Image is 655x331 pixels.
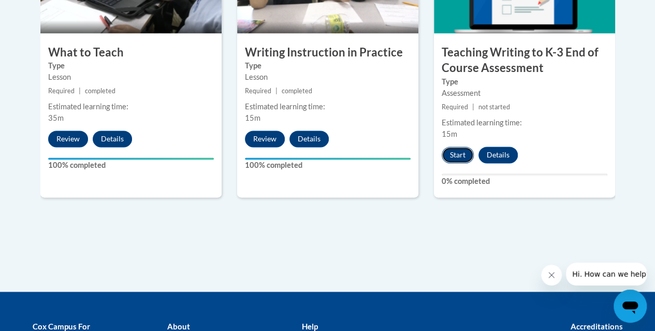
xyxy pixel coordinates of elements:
b: Accreditations [571,321,623,330]
label: 100% completed [245,160,411,171]
div: Your progress [48,157,214,160]
h3: What to Teach [40,45,222,61]
label: Type [442,76,607,88]
span: Required [48,87,75,95]
h3: Teaching Writing to K-3 End of Course Assessment [434,45,615,77]
div: Your progress [245,157,411,160]
div: Estimated learning time: [442,117,607,128]
span: Required [442,103,468,111]
span: completed [282,87,312,95]
div: Lesson [48,71,214,83]
span: 35m [48,113,64,122]
div: Estimated learning time: [245,101,411,112]
button: Start [442,147,474,163]
button: Details [289,131,329,147]
label: 0% completed [442,176,607,187]
span: 15m [245,113,260,122]
span: | [472,103,474,111]
span: 15m [442,129,457,138]
h3: Writing Instruction in Practice [237,45,418,61]
div: Assessment [442,88,607,99]
span: Required [245,87,271,95]
label: 100% completed [48,160,214,171]
span: not started [478,103,510,111]
button: Details [478,147,518,163]
iframe: Button to launch messaging window [614,290,647,323]
b: Help [301,321,317,330]
b: About [167,321,190,330]
span: Hi. How can we help? [6,7,84,16]
div: Estimated learning time: [48,101,214,112]
button: Review [245,131,285,147]
span: completed [85,87,115,95]
button: Review [48,131,88,147]
iframe: Close message [541,265,562,285]
iframe: Message from company [566,263,647,285]
div: Lesson [245,71,411,83]
span: | [79,87,81,95]
label: Type [48,60,214,71]
b: Cox Campus For [33,321,90,330]
button: Details [93,131,132,147]
label: Type [245,60,411,71]
span: | [275,87,278,95]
